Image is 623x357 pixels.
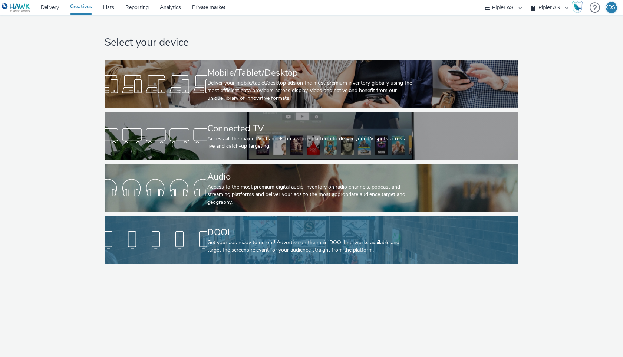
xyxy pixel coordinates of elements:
div: DOOH [207,226,413,239]
div: Get your ads ready to go out! Advertise on the main DOOH networks available and target the screen... [207,239,413,254]
a: Hawk Academy [572,1,586,13]
div: Access to the most premium digital audio inventory on radio channels, podcast and streaming platf... [207,183,413,206]
div: Audio [207,170,413,183]
a: AudioAccess to the most premium digital audio inventory on radio channels, podcast and streaming ... [105,164,518,212]
a: Mobile/Tablet/DesktopDeliver your mobile/tablet/desktop ads on the most premium inventory globall... [105,60,518,108]
h1: Select your device [105,36,518,50]
div: Access all the major TV channels on a single platform to deliver your TV spots across live and ca... [207,135,413,150]
div: KDSB [605,2,619,13]
div: Mobile/Tablet/Desktop [207,66,413,79]
a: DOOHGet your ads ready to go out! Advertise on the main DOOH networks available and target the sc... [105,216,518,264]
div: Deliver your mobile/tablet/desktop ads on the most premium inventory globally using the most effi... [207,79,413,102]
a: Connected TVAccess all the major TV channels on a single platform to deliver your TV spots across... [105,112,518,160]
img: Hawk Academy [572,1,583,13]
img: undefined Logo [2,3,30,12]
div: Connected TV [207,122,413,135]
